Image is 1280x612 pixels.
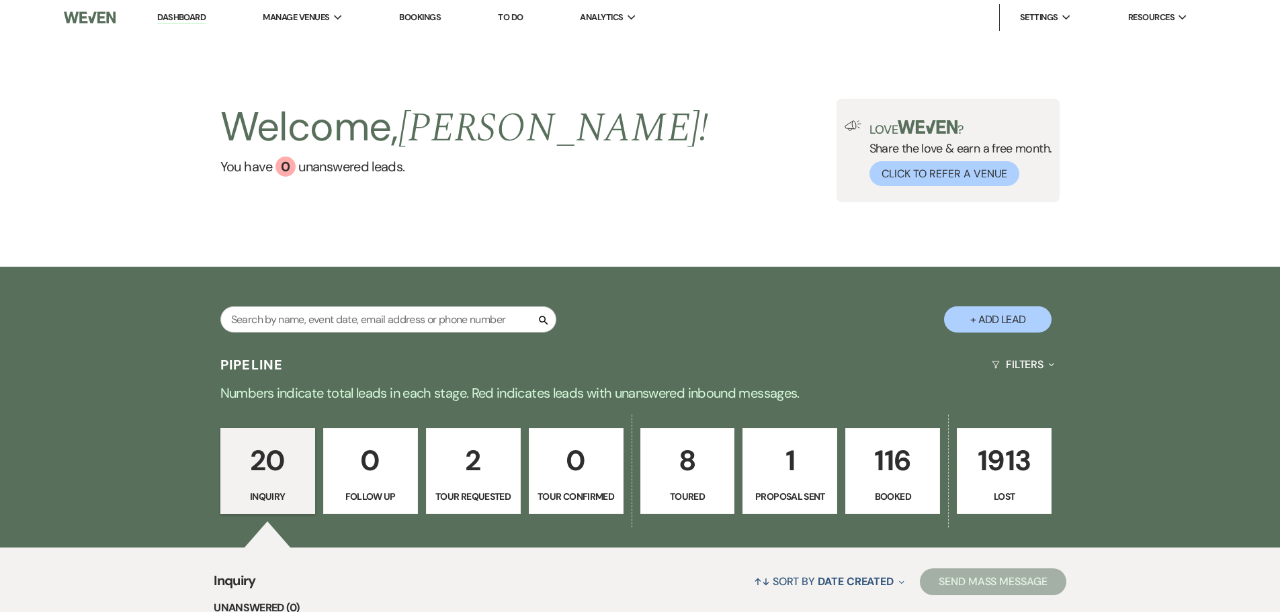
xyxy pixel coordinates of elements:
[220,428,315,514] a: 20Inquiry
[220,157,709,177] a: You have 0 unanswered leads.
[742,428,837,514] a: 1Proposal Sent
[399,11,441,23] a: Bookings
[229,489,306,504] p: Inquiry
[986,347,1060,382] button: Filters
[220,306,556,333] input: Search by name, event date, email address or phone number
[323,428,418,514] a: 0Follow Up
[332,438,409,483] p: 0
[538,489,615,504] p: Tour Confirmed
[854,438,931,483] p: 116
[435,489,512,504] p: Tour Requested
[214,570,256,599] span: Inquiry
[861,120,1052,186] div: Share the love & earn a free month.
[754,574,770,588] span: ↑↓
[751,489,828,504] p: Proposal Sent
[845,428,940,514] a: 116Booked
[869,120,1052,136] p: Love ?
[332,489,409,504] p: Follow Up
[1020,11,1058,24] span: Settings
[229,438,306,483] p: 20
[966,489,1043,504] p: Lost
[649,489,726,504] p: Toured
[529,428,624,514] a: 0Tour Confirmed
[957,428,1052,514] a: 1913Lost
[966,438,1043,483] p: 1913
[580,11,623,24] span: Analytics
[944,306,1052,333] button: + Add Lead
[398,97,709,159] span: [PERSON_NAME] !
[854,489,931,504] p: Booked
[845,120,861,131] img: loud-speaker-illustration.svg
[751,438,828,483] p: 1
[426,428,521,514] a: 2Tour Requested
[818,574,894,588] span: Date Created
[920,568,1066,595] button: Send Mass Message
[898,120,957,134] img: weven-logo-green.svg
[157,11,206,24] a: Dashboard
[64,3,115,32] img: Weven Logo
[220,355,284,374] h3: Pipeline
[275,157,296,177] div: 0
[1128,11,1175,24] span: Resources
[435,438,512,483] p: 2
[869,161,1019,186] button: Click to Refer a Venue
[157,382,1124,404] p: Numbers indicate total leads in each stage. Red indicates leads with unanswered inbound messages.
[538,438,615,483] p: 0
[640,428,735,514] a: 8Toured
[220,99,709,157] h2: Welcome,
[498,11,523,23] a: To Do
[649,438,726,483] p: 8
[263,11,329,24] span: Manage Venues
[749,564,910,599] button: Sort By Date Created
